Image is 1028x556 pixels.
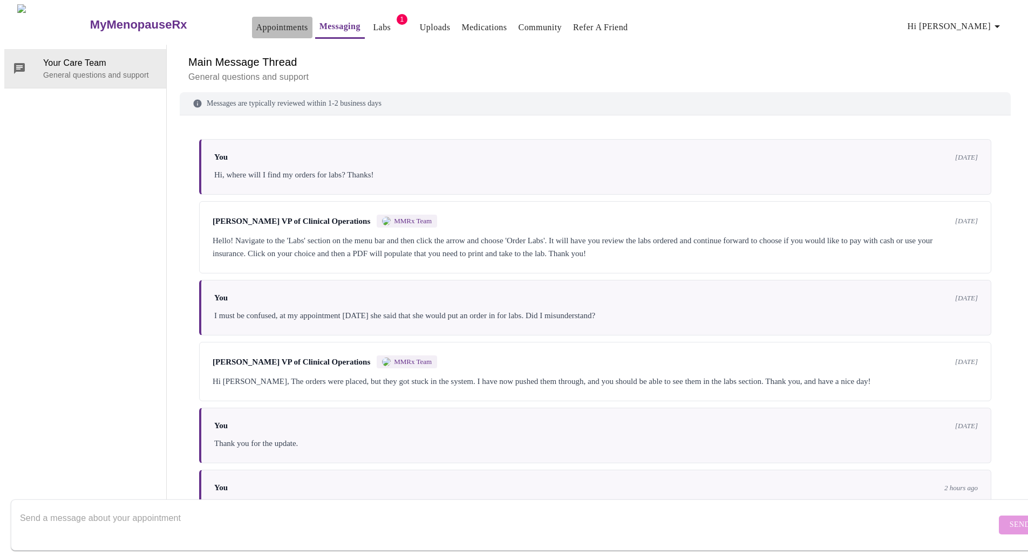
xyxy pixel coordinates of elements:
[214,293,228,303] span: You
[43,57,158,70] span: Your Care Team
[944,484,978,492] span: 2 hours ago
[214,421,228,430] span: You
[213,234,978,260] div: Hello! Navigate to the 'Labs' section on the menu bar and then click the arrow and choose 'Order ...
[214,168,978,181] div: Hi, where will I find my orders for labs? Thanks!
[397,14,407,25] span: 1
[319,19,360,34] a: Messaging
[955,294,978,303] span: [DATE]
[373,20,391,35] a: Labs
[514,17,567,38] button: Community
[420,20,451,35] a: Uploads
[213,217,370,226] span: [PERSON_NAME] VP of Clinical Operations
[457,17,511,38] button: Medications
[90,18,187,32] h3: MyMenopauseRx
[519,20,562,35] a: Community
[382,358,391,366] img: MMRX
[252,17,312,38] button: Appointments
[214,309,978,322] div: I must be confused, at my appointment [DATE] she said that she would put an order in for labs. Di...
[20,507,996,542] textarea: Send a message about your appointment
[214,153,228,162] span: You
[955,358,978,366] span: [DATE]
[213,358,370,367] span: [PERSON_NAME] VP of Clinical Operations
[214,437,978,450] div: Thank you for the update.
[213,375,978,388] div: Hi [PERSON_NAME], The orders were placed, but they got stuck in the system. I have now pushed the...
[365,17,399,38] button: Labs
[394,358,432,366] span: MMRx Team
[4,49,166,88] div: Your Care TeamGeneral questions and support
[955,422,978,430] span: [DATE]
[315,16,365,39] button: Messaging
[903,16,1008,37] button: Hi [PERSON_NAME]
[394,217,432,225] span: MMRx Team
[573,20,628,35] a: Refer a Friend
[214,483,228,492] span: You
[17,4,88,45] img: MyMenopauseRx Logo
[188,53,1002,71] h6: Main Message Thread
[188,71,1002,84] p: General questions and support
[382,217,391,225] img: MMRX
[416,17,455,38] button: Uploads
[256,20,308,35] a: Appointments
[955,217,978,225] span: [DATE]
[180,92,1011,115] div: Messages are typically reviewed within 1-2 business days
[43,70,158,80] p: General questions and support
[908,19,1004,34] span: Hi [PERSON_NAME]
[569,17,632,38] button: Refer a Friend
[88,6,230,44] a: MyMenopauseRx
[955,153,978,162] span: [DATE]
[461,20,507,35] a: Medications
